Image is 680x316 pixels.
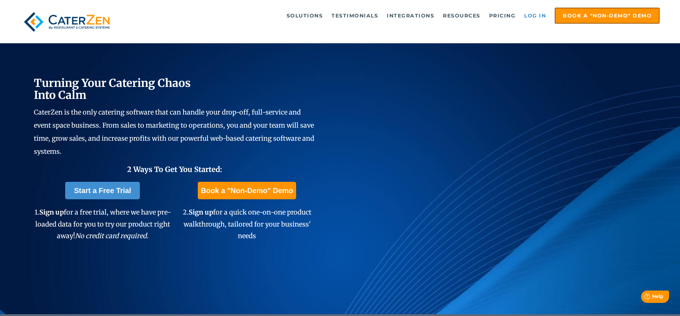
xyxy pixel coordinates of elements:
[328,8,382,23] a: Testimonials
[383,8,438,23] a: Integrations
[39,208,64,216] span: Sign up
[35,208,171,240] span: 1. for a free trial, where we have pre-loaded data for you to try our product right away!
[520,8,550,23] a: Log in
[127,165,222,174] span: 2 Ways To Get You Started:
[130,8,660,24] div: Navigation Menu
[439,8,484,23] a: Resources
[198,182,296,199] a: Book a "Non-Demo" Demo
[183,208,311,240] span: 2. for a quick one-on-one product walkthrough, tailored for your business' needs
[75,232,149,240] em: No credit card required.
[20,8,113,36] img: caterzen
[615,288,672,308] iframe: Help widget launcher
[65,182,140,199] a: Start a Free Trial
[486,8,519,23] a: Pricing
[283,8,327,23] a: Solutions
[555,8,660,24] a: Book a "Non-Demo" Demo
[34,76,191,102] span: Turning Your Catering Chaos Into Calm
[34,108,314,156] span: CaterZen is the only catering software that can handle your drop-off, full-service and event spac...
[189,208,213,216] span: Sign up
